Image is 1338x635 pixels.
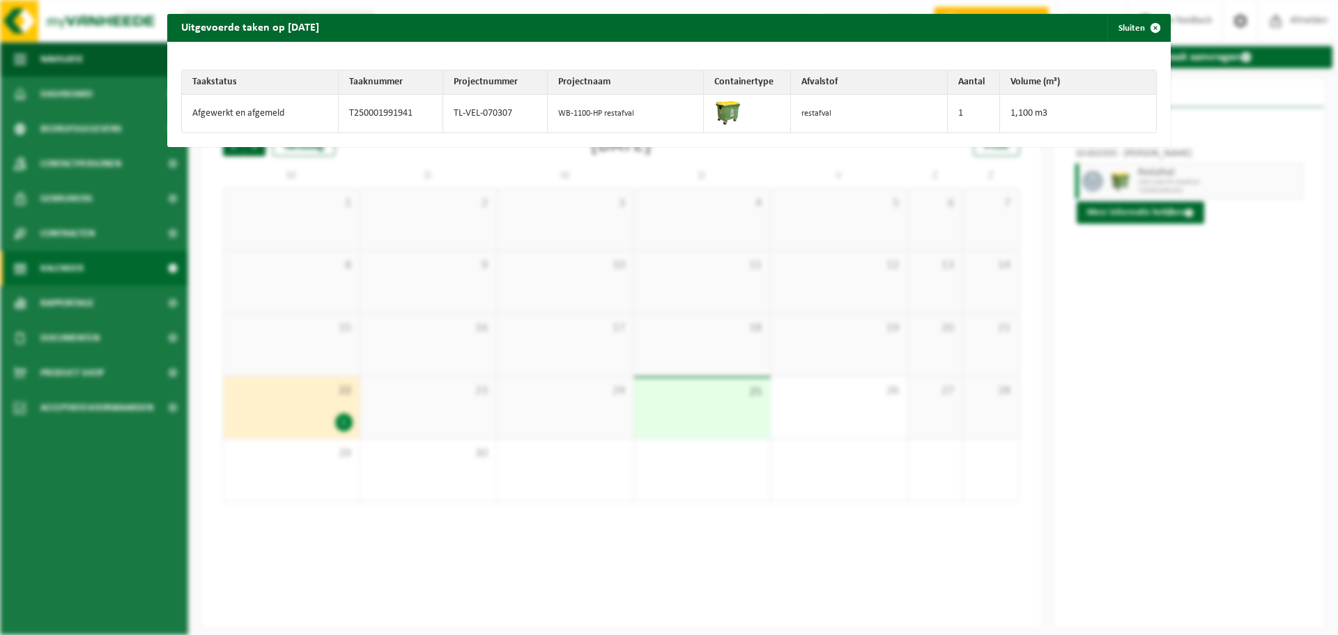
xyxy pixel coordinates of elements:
[443,70,548,95] th: Projectnummer
[714,98,742,126] img: WB-1100-HPE-GN-50
[791,70,948,95] th: Afvalstof
[339,70,443,95] th: Taaknummer
[1000,70,1157,95] th: Volume (m³)
[182,95,339,132] td: Afgewerkt en afgemeld
[948,95,1000,132] td: 1
[1107,14,1169,42] button: Sluiten
[182,70,339,95] th: Taakstatus
[548,70,705,95] th: Projectnaam
[339,95,443,132] td: T250001991941
[1000,95,1157,132] td: 1,100 m3
[791,95,948,132] td: restafval
[167,14,333,40] h2: Uitgevoerde taken op [DATE]
[948,70,1000,95] th: Aantal
[704,70,791,95] th: Containertype
[548,95,705,132] td: WB-1100-HP restafval
[443,95,548,132] td: TL-VEL-070307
